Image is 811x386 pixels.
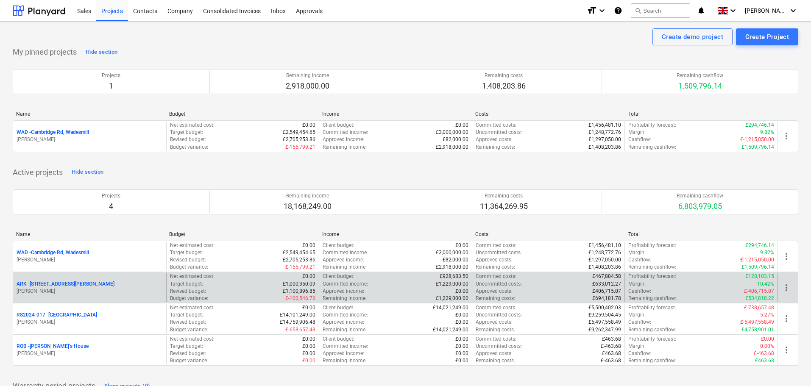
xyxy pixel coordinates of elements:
p: Remaining income : [323,357,367,364]
p: £406,715.07 [592,288,621,295]
p: Remaining cashflow [677,72,723,79]
p: 1,509,796.14 [677,81,723,91]
p: 0.00% [760,343,774,350]
p: £0.00 [455,343,468,350]
p: £1,297,050.00 [588,136,621,143]
i: keyboard_arrow_down [597,6,607,16]
p: £14,021,249.00 [433,304,468,311]
p: [PERSON_NAME] [17,319,163,326]
p: Margin : [628,280,646,288]
div: Name [16,231,162,237]
div: Budget [169,111,315,117]
p: Cashflow : [628,136,651,143]
button: Create Project [736,28,798,45]
i: notifications [697,6,705,16]
span: more_vert [781,314,791,324]
p: £-463.68 [601,343,621,350]
p: Remaining cashflow : [628,357,676,364]
p: £-1,215,050.00 [740,256,774,264]
p: Target budget : [170,129,203,136]
p: Approved costs : [476,136,513,143]
p: £0.00 [302,242,315,249]
p: Profitability forecast : [628,122,676,129]
p: Cashflow : [628,288,651,295]
p: £0.00 [302,343,315,350]
p: 2,918,000.00 [286,81,329,91]
p: Budget variance : [170,264,208,271]
p: £1,456,481.10 [588,122,621,129]
p: Committed income : [323,343,368,350]
p: 10.42% [757,280,774,288]
p: £-1,215,050.00 [740,136,774,143]
p: 4 [102,201,120,211]
p: Committed income : [323,280,368,288]
p: £0.00 [302,350,315,357]
p: Committed costs : [476,242,516,249]
i: keyboard_arrow_down [788,6,798,16]
i: keyboard_arrow_down [728,6,738,16]
span: more_vert [781,131,791,141]
button: Create demo project [652,28,733,45]
p: Committed costs : [476,273,516,280]
p: £82,000.00 [443,136,468,143]
p: £633,012.27 [592,280,621,288]
p: Target budget : [170,249,203,256]
p: Committed costs : [476,336,516,343]
p: 1 [102,81,120,91]
p: £694,181.78 [592,295,621,302]
p: Net estimated cost : [170,273,215,280]
p: £2,549,454.65 [283,249,315,256]
p: Net estimated cost : [170,304,215,311]
p: Committed costs : [476,122,516,129]
p: 6,803,979.05 [677,201,723,211]
p: Revised budget : [170,136,206,143]
p: Uncommitted costs : [476,343,522,350]
p: Target budget : [170,311,203,319]
p: £2,918,000.00 [436,144,468,151]
p: £0.00 [302,357,315,364]
p: Approved income : [323,256,364,264]
p: £534,818.22 [745,295,774,302]
div: RS2024-017 -[GEOGRAPHIC_DATA][PERSON_NAME] [17,311,163,326]
p: Cashflow : [628,256,651,264]
p: £14,759,906.48 [280,319,315,326]
button: Hide section [70,166,106,179]
p: £-658,657.48 [285,326,315,333]
div: Name [16,111,162,117]
p: £0.00 [302,122,315,129]
p: Remaining cashflow : [628,264,676,271]
div: WAD -Cambridge Rd, Wadesmill[PERSON_NAME] [17,129,163,143]
p: Committed income : [323,311,368,319]
p: Committed income : [323,129,368,136]
p: Profitability forecast : [628,304,676,311]
p: Approved income : [323,288,364,295]
p: £1,248,772.76 [588,249,621,256]
p: Net estimated cost : [170,242,215,249]
div: Hide section [72,167,103,177]
p: £2,705,253.86 [283,136,315,143]
p: £928,683.50 [440,273,468,280]
p: £294,746.14 [745,122,774,129]
p: [PERSON_NAME] [17,256,163,264]
p: £1,456,481.10 [588,242,621,249]
p: Approved income : [323,350,364,357]
p: Client budget : [323,122,354,129]
p: Revised budget : [170,319,206,326]
p: Profitability forecast : [628,242,676,249]
p: [PERSON_NAME] [17,288,163,295]
p: Projects [102,192,120,200]
p: Projects [102,72,120,79]
p: Cashflow : [628,319,651,326]
p: Committed costs : [476,304,516,311]
p: RS2024-017 - [GEOGRAPHIC_DATA] [17,311,97,319]
span: more_vert [781,345,791,355]
p: [PERSON_NAME] [17,350,163,357]
p: Remaining cashflow : [628,295,676,302]
p: Budget variance : [170,144,208,151]
iframe: Chat Widget [769,345,811,386]
p: £9,262,347.99 [588,326,621,333]
div: ROB -[PERSON_NAME]'s House[PERSON_NAME] [17,343,163,357]
p: Remaining costs [480,192,528,200]
div: Create demo project [662,31,723,42]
